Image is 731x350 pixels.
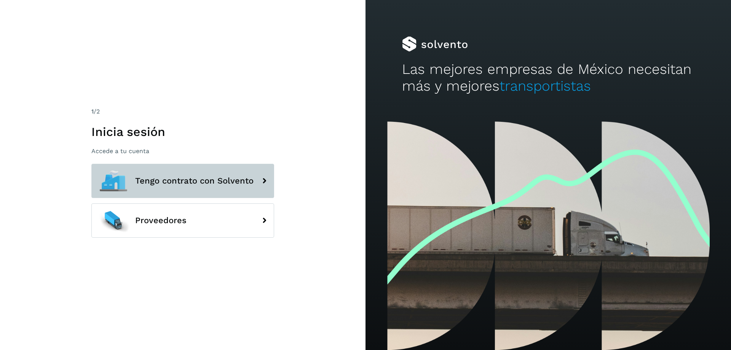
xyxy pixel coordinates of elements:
span: 1 [91,108,94,115]
button: Proveedores [91,203,274,238]
h1: Inicia sesión [91,125,274,139]
button: Tengo contrato con Solvento [91,164,274,198]
h2: Las mejores empresas de México necesitan más y mejores [402,61,694,95]
span: transportistas [500,78,591,94]
span: Tengo contrato con Solvento [135,176,254,185]
span: Proveedores [135,216,187,225]
div: /2 [91,107,274,116]
p: Accede a tu cuenta [91,147,274,155]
